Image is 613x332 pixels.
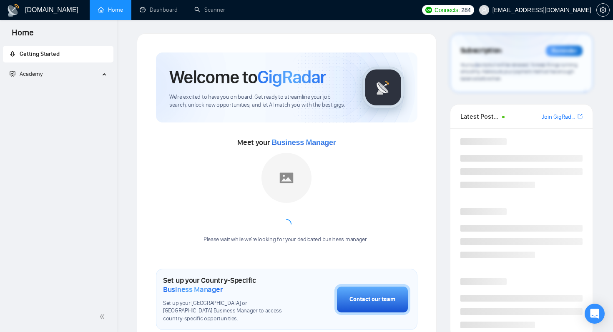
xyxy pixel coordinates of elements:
span: Latest Posts from the GigRadar Community [460,111,500,122]
button: setting [596,3,610,17]
img: logo [7,4,20,17]
span: Getting Started [20,50,60,57]
span: fund-projection-screen [10,71,15,77]
span: Business Manager [271,138,336,147]
img: gigradar-logo.png [362,67,404,108]
span: Connects: [435,5,460,15]
a: searchScanner [194,6,225,13]
div: Contact our team [349,295,395,304]
a: export [578,112,583,120]
span: rocket [10,51,15,57]
h1: Set up your Country-Specific [163,276,293,294]
h1: Welcome to [169,66,326,88]
span: Academy [10,70,43,77]
span: Home [5,27,40,44]
span: Subscription [460,44,502,58]
span: user [481,7,487,13]
li: Getting Started [3,46,113,62]
div: Please wait while we're looking for your dedicated business manager... [198,236,375,244]
span: 284 [461,5,470,15]
span: loading [281,219,292,230]
a: homeHome [98,6,123,13]
span: Business Manager [163,285,223,294]
img: placeholder.png [261,153,312,203]
button: Contact our team [334,284,410,315]
span: Meet your [237,138,336,147]
div: Reminder [546,45,583,56]
span: Your subscription will be renewed. To keep things running smoothly, make sure your payment method... [460,62,578,82]
a: Join GigRadar Slack Community [542,112,576,122]
span: double-left [99,312,108,321]
span: We're excited to have you on board. Get ready to streamline your job search, unlock new opportuni... [169,93,349,109]
span: GigRadar [257,66,326,88]
a: setting [596,7,610,13]
img: upwork-logo.png [425,7,432,13]
a: dashboardDashboard [140,6,178,13]
span: export [578,113,583,120]
span: Set up your [GEOGRAPHIC_DATA] or [GEOGRAPHIC_DATA] Business Manager to access country-specific op... [163,300,293,323]
div: Open Intercom Messenger [585,304,605,324]
span: Academy [20,70,43,77]
span: setting [597,7,609,13]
